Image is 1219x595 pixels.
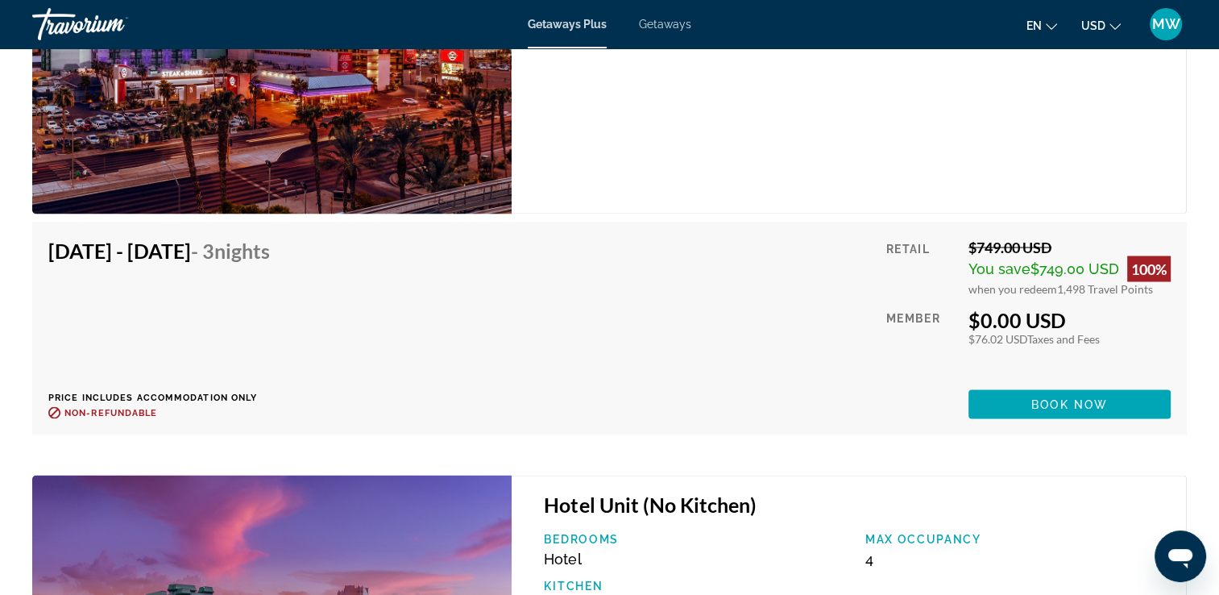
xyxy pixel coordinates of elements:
[1155,531,1206,582] iframe: Button to launch messaging window
[544,550,581,567] span: Hotel
[191,238,270,262] span: - 3
[1030,260,1119,277] span: $749.00 USD
[968,238,1171,256] div: $749.00 USD
[968,389,1171,418] button: Book now
[64,407,157,418] span: Non-refundable
[1081,19,1105,32] span: USD
[32,3,193,45] a: Travorium
[639,18,691,31] a: Getaways
[214,238,270,262] span: Nights
[1027,331,1100,345] span: Taxes and Fees
[968,307,1171,331] div: $0.00 USD
[865,532,1170,545] p: Max Occupancy
[48,238,270,262] h4: [DATE] - [DATE]
[1145,7,1187,41] button: User Menu
[1057,281,1153,295] span: 1,498 Travel Points
[886,238,956,295] div: Retail
[886,307,956,377] div: Member
[968,281,1057,295] span: when you redeem
[544,579,848,592] p: Kitchen
[968,260,1030,277] span: You save
[865,550,873,567] span: 4
[1081,14,1121,37] button: Change currency
[528,18,607,31] a: Getaways Plus
[48,392,282,402] p: Price includes accommodation only
[1026,19,1042,32] span: en
[1026,14,1057,37] button: Change language
[968,331,1171,345] div: $76.02 USD
[544,492,1170,516] h3: Hotel Unit (No Kitchen)
[1152,16,1180,32] span: MW
[1031,397,1108,410] span: Book now
[1127,256,1171,281] div: 100%
[544,532,848,545] p: Bedrooms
